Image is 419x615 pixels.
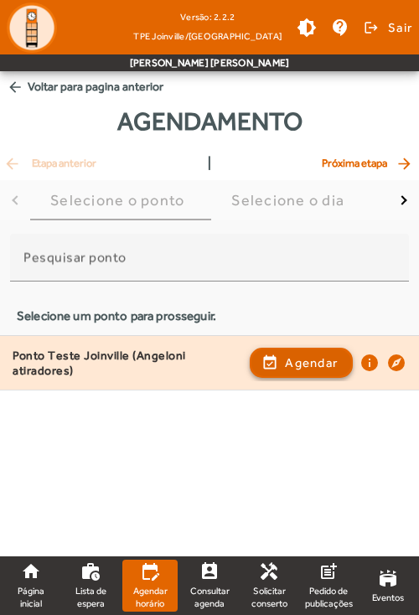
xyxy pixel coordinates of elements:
[318,561,339,581] mat-icon: post_add
[70,585,111,609] span: Lista de espera
[10,585,52,609] span: Página inicial
[360,353,380,373] mat-icon: info
[208,153,211,173] span: |
[285,353,338,373] span: Agendar
[63,560,118,612] a: Lista de espera
[396,155,416,172] mat-icon: arrow_forward
[372,592,404,604] span: Eventos
[248,585,290,609] span: Solicitar conserto
[80,561,101,581] mat-icon: work_history
[133,7,282,28] div: Versão: 2.2.2
[361,15,412,40] button: Sair
[241,560,297,612] a: Solicitar conserto
[189,585,230,609] span: Consultar agenda
[199,561,220,581] mat-icon: perm_contact_calendar
[360,560,416,612] a: Eventos
[117,102,303,140] span: Agendamento
[301,560,356,612] a: Pedido de publicações
[322,153,416,173] span: Próxima etapa
[13,348,241,378] div: Ponto Teste Joinville (Angeloni atiradores)
[3,560,59,612] a: Página inicial
[388,14,412,41] span: Sair
[7,3,57,53] img: Logo TPE
[17,307,402,325] div: Selecione um ponto para prosseguir.
[140,561,160,581] mat-icon: edit_calendar
[129,585,171,609] span: Agendar horário
[259,561,279,581] mat-icon: handyman
[378,568,398,588] mat-icon: stadium
[250,348,353,378] button: Agendar
[133,28,282,44] span: TPE Joinville/[GEOGRAPHIC_DATA]
[21,561,41,581] mat-icon: home
[122,560,178,612] a: Agendar horário
[182,560,237,612] a: Consultar agenda
[231,192,351,209] div: Selecione o dia
[7,79,23,96] mat-icon: arrow_back
[23,250,127,266] mat-label: Pesquisar ponto
[386,353,406,373] mat-icon: explore
[50,192,191,209] div: Selecione o ponto
[305,585,353,609] span: Pedido de publicações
